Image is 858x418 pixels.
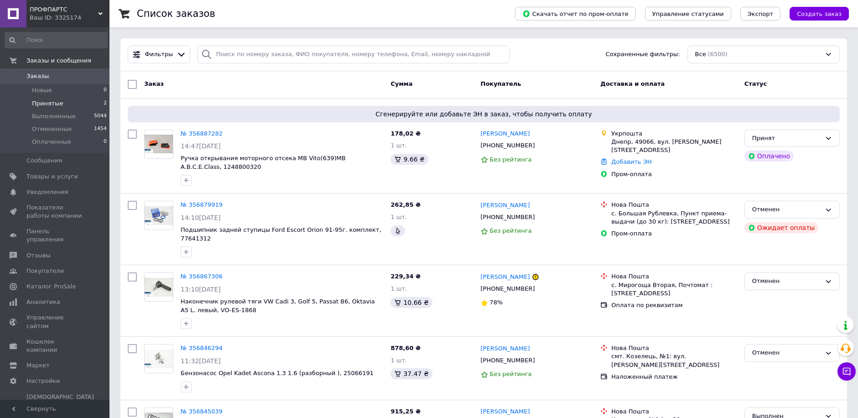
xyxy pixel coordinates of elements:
[390,345,421,351] span: 878,60 ₴
[390,285,407,292] span: 1 шт.
[695,50,706,59] span: Все
[479,355,537,366] div: [PHONE_NUMBER]
[26,377,60,385] span: Настройки
[390,130,421,137] span: 178,02 ₴
[611,138,737,154] div: Днепр, 49066, вул. [PERSON_NAME][STREET_ADDRESS]
[481,80,521,87] span: Покупатель
[611,301,737,309] div: Оплата по реквизитам
[26,172,78,181] span: Товары и услуги
[145,278,173,297] img: Фото товару
[611,201,737,209] div: Нова Пошта
[181,214,221,221] span: 14:10[DATE]
[837,362,856,381] button: Чат с покупателем
[708,51,728,57] span: (6500)
[390,142,407,149] span: 1 шт.
[481,273,530,282] a: [PERSON_NAME]
[137,8,215,19] h1: Список заказов
[26,313,84,330] span: Управление сайтом
[26,282,76,291] span: Каталог ProSale
[797,10,842,17] span: Создать заказ
[131,110,836,119] span: Сгенерируйте или добавьте ЭН в заказ, чтобы получить оплату
[181,155,346,170] span: Ручка открывания моторного отсека MB Vito(639)MB A.B.C.E.Class, 1248800320
[181,408,223,415] a: № 356845039
[94,112,107,120] span: 5044
[144,130,173,159] a: Фото товару
[181,286,221,293] span: 13:10[DATE]
[26,227,84,244] span: Панель управления
[481,408,530,416] a: [PERSON_NAME]
[611,373,737,381] div: Наложенный платеж
[611,158,651,165] a: Добавить ЭН
[611,170,737,178] div: Пром-оплата
[145,50,173,59] span: Фильтры
[611,344,737,352] div: Нова Пошта
[30,5,98,14] span: ПРОФПАРТС
[611,130,737,138] div: Укрпошта
[26,72,49,80] span: Заказы
[26,298,60,306] span: Аналитика
[5,32,108,48] input: Поиск
[744,151,794,162] div: Оплачено
[390,214,407,220] span: 1 шт.
[26,251,51,260] span: Отзывы
[490,371,532,377] span: Без рейтинга
[390,368,432,379] div: 37.47 ₴
[481,130,530,138] a: [PERSON_NAME]
[144,80,164,87] span: Заказ
[390,273,421,280] span: 229,34 ₴
[26,267,64,275] span: Покупатели
[652,10,724,17] span: Управление статусами
[181,273,223,280] a: № 356867306
[752,205,821,214] div: Отменен
[26,338,84,354] span: Кошелек компании
[748,10,773,17] span: Экспорт
[606,50,680,59] span: Сохраненные фильтры:
[181,142,221,150] span: 14:47[DATE]
[181,201,223,208] a: № 356879919
[515,7,636,21] button: Скачать отчет по пром-оплате
[32,125,72,133] span: Отмененные
[26,204,84,220] span: Показатели работы компании
[26,157,62,165] span: Сообщения
[490,299,503,306] span: 78%
[144,344,173,373] a: Фото товару
[479,283,537,295] div: [PHONE_NUMBER]
[611,408,737,416] div: Нова Пошта
[752,348,821,358] div: Отменен
[32,112,76,120] span: Выполненные
[611,281,737,298] div: с. Мирогоща Вторая, Почтомат : [STREET_ADDRESS]
[490,156,532,163] span: Без рейтинга
[611,230,737,238] div: Пром-оплата
[198,46,510,63] input: Поиск по номеру заказа, ФИО покупателя, номеру телефона, Email, номеру накладной
[752,277,821,286] div: Отменен
[26,393,94,418] span: [DEMOGRAPHIC_DATA] и счета
[390,201,421,208] span: 262,85 ₴
[104,138,107,146] span: 0
[390,408,421,415] span: 915,25 ₴
[26,361,50,370] span: Маркет
[144,272,173,302] a: Фото товару
[611,209,737,226] div: с. Большая Рублевка, Пункт приема-выдачи (до 30 кг): [STREET_ADDRESS]
[744,222,819,233] div: Ожидает оплаты
[181,298,375,313] a: Наконечник рулевой тяги VW Cadi 3, Golf 5, Passat B6, Oktavia A5 L. левый, VO-ES-1868
[600,80,665,87] span: Доставка и оплата
[390,154,428,165] div: 9.66 ₴
[390,80,412,87] span: Сумма
[790,7,849,21] button: Создать заказ
[744,80,767,87] span: Статус
[181,226,381,242] a: Подшипник задней ступицы Ford Escort Orion 91-95г. комплект, 77641312
[30,14,109,22] div: Ваш ID: 3325174
[645,7,731,21] button: Управление статусами
[780,10,849,17] a: Создать заказ
[104,86,107,94] span: 0
[94,125,107,133] span: 1454
[32,99,63,108] span: Принятые
[479,140,537,152] div: [PHONE_NUMBER]
[145,135,173,153] img: Фото товару
[181,370,374,376] span: Бензонасос Opel Kadet Ascona 1.3 1.6 (разборный ), 25066191
[522,10,629,18] span: Скачать отчет по пром-оплате
[390,297,432,308] div: 10.66 ₴
[181,357,221,365] span: 11:32[DATE]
